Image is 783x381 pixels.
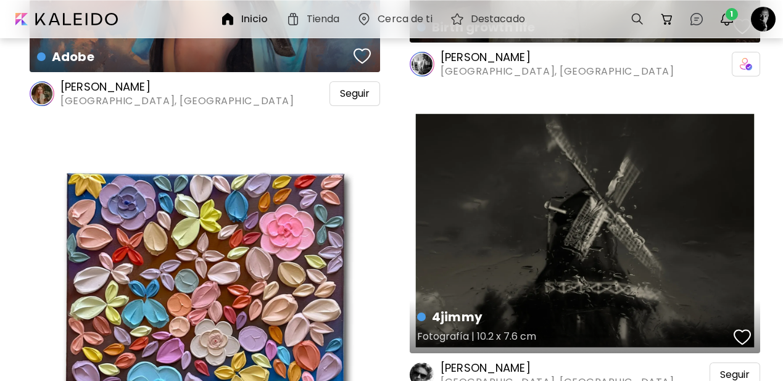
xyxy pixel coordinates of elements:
button: favorites [350,44,374,68]
img: bellIcon [719,12,734,27]
a: [PERSON_NAME][GEOGRAPHIC_DATA], [GEOGRAPHIC_DATA]Seguir [30,80,380,108]
a: Tienda [286,12,345,27]
h6: [PERSON_NAME] [441,361,674,375]
button: bellIcon1 [716,9,737,30]
img: chatIcon [689,12,704,27]
a: Cerca de ti [357,12,437,27]
h4: Adobe [37,47,350,66]
h6: Cerca de ti [378,14,432,24]
span: [GEOGRAPHIC_DATA], [GEOGRAPHIC_DATA] [441,65,674,78]
h6: [PERSON_NAME] [441,50,674,65]
h6: Inicio [241,14,268,24]
h5: Fotografía | 10.2 x 7.6 cm [417,326,730,351]
span: 1 [726,8,738,20]
span: Seguir [720,369,750,381]
h4: 4jimmy [417,308,730,326]
div: Seguir [329,81,380,106]
a: [PERSON_NAME][GEOGRAPHIC_DATA], [GEOGRAPHIC_DATA]icon [410,50,760,78]
h6: [PERSON_NAME] [60,80,294,94]
h6: Tienda [307,14,340,24]
h6: Destacado [471,14,525,24]
a: 4jimmyFotografía | 10.2 x 7.6 cmfavoriteshttps://cdn.kaleido.art/CDN/Artwork/72358/Primary/medium... [410,108,760,353]
button: favorites [731,325,754,350]
a: Inicio [220,12,273,27]
span: [GEOGRAPHIC_DATA], [GEOGRAPHIC_DATA] [60,94,294,108]
img: cart [660,12,674,27]
a: Destacado [450,12,530,27]
span: Seguir [340,88,370,100]
img: icon [740,58,752,70]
